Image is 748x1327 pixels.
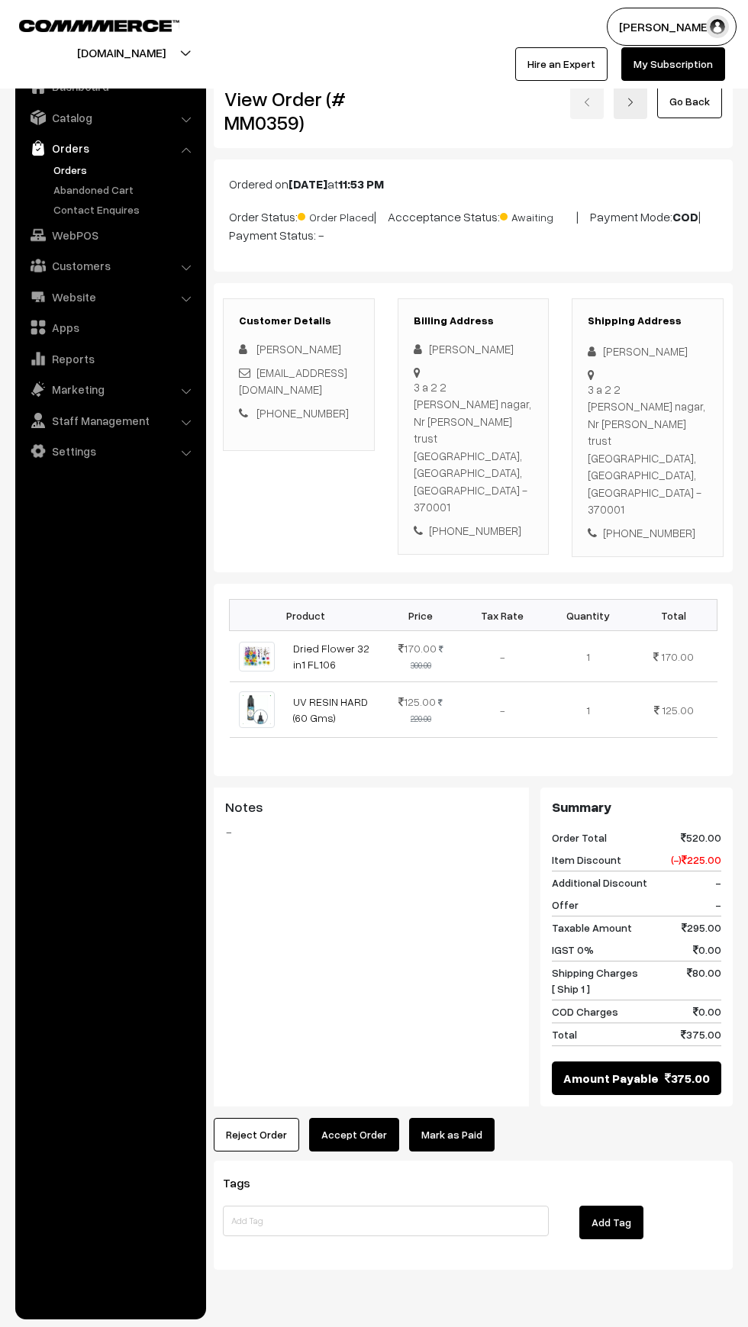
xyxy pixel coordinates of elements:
th: Tax Rate [459,600,545,631]
span: 295.00 [682,920,721,936]
a: Catalog [19,104,201,131]
a: [PHONE_NUMBER] [256,406,349,420]
span: Tags [223,1175,269,1190]
span: - [715,897,721,913]
a: [EMAIL_ADDRESS][DOMAIN_NAME] [239,366,347,397]
b: [DATE] [289,176,327,192]
img: user [706,15,729,38]
span: - [715,874,721,891]
th: Product [230,600,382,631]
div: [PERSON_NAME] [414,340,534,358]
p: Order Status: | Accceptance Status: | Payment Mode: | Payment Status: - [229,205,717,244]
h3: Customer Details [239,314,359,327]
a: Reports [19,345,201,372]
a: My Subscription [621,47,725,81]
span: IGST 0% [552,942,594,958]
a: Marketing [19,375,201,403]
span: 0.00 [693,1003,721,1019]
b: 11:53 PM [338,176,384,192]
span: Awaiting [500,205,576,225]
span: 520.00 [681,829,721,845]
h3: Billing Address [414,314,534,327]
a: COMMMERCE [19,15,153,34]
a: Orders [50,162,201,178]
a: Customers [19,252,201,279]
th: Price [382,600,459,631]
div: [PHONE_NUMBER] [414,522,534,539]
span: 125.00 [398,695,436,708]
th: Total [630,600,717,631]
img: COMMMERCE [19,20,179,31]
a: Dried Flower 32 in1 FL106 [293,642,369,671]
div: [PERSON_NAME] [588,343,708,360]
span: [PERSON_NAME] [256,342,341,356]
span: Order Placed [298,205,374,225]
td: - [459,682,545,737]
span: 375.00 [681,1026,721,1042]
td: - [459,631,545,682]
span: Taxable Amount [552,920,632,936]
a: Abandoned Cart [50,182,201,198]
button: Reject Order [214,1118,299,1151]
h3: Summary [552,799,721,816]
h3: Shipping Address [588,314,708,327]
a: Website [19,283,201,311]
a: WebPOS [19,221,201,249]
span: Additional Discount [552,874,647,891]
input: Add Tag [223,1206,549,1236]
span: 0.00 [693,942,721,958]
span: 170.00 [398,642,437,655]
p: Ordered on at [229,175,717,193]
div: [PHONE_NUMBER] [588,524,708,542]
span: 80.00 [687,965,721,997]
a: Staff Management [19,407,201,434]
span: 170.00 [661,650,694,663]
h2: View Order (# MM0359) [224,87,375,134]
img: right-arrow.png [626,98,635,107]
a: Mark as Paid [409,1118,495,1151]
div: 3 a 2 2 [PERSON_NAME] nagar, Nr [PERSON_NAME] trust [GEOGRAPHIC_DATA], [GEOGRAPHIC_DATA], [GEOGRA... [588,381,708,518]
span: Shipping Charges [ Ship 1 ] [552,965,638,997]
a: Hire an Expert [515,47,608,81]
a: UV RESIN HARD (60 Gms) [293,695,368,724]
span: 375.00 [665,1069,710,1087]
span: Total [552,1026,577,1042]
button: [PERSON_NAME]… [607,8,737,46]
img: eo88hyc7.png [239,642,275,672]
a: Contact Enquires [50,201,201,217]
h3: Notes [225,799,517,816]
span: Item Discount [552,852,621,868]
th: Quantity [545,600,630,631]
span: Amount Payable [563,1069,659,1087]
span: 125.00 [662,704,694,717]
b: COD [672,209,698,224]
span: 1 [586,704,590,717]
span: Order Total [552,829,607,845]
blockquote: - [225,823,517,841]
button: Accept Order [309,1118,399,1151]
span: (-) 225.00 [671,852,721,868]
button: Add Tag [579,1206,643,1239]
div: 3 a 2 2 [PERSON_NAME] nagar, Nr [PERSON_NAME] trust [GEOGRAPHIC_DATA], [GEOGRAPHIC_DATA], [GEOGRA... [414,378,534,516]
button: [DOMAIN_NAME] [24,34,219,72]
a: Orders [19,134,201,162]
a: Go Back [657,85,722,118]
img: 1700848460881-29192235.png [239,691,275,727]
a: Apps [19,314,201,341]
span: COD Charges [552,1003,618,1019]
a: Settings [19,437,201,465]
span: Offer [552,897,579,913]
span: 1 [586,650,590,663]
